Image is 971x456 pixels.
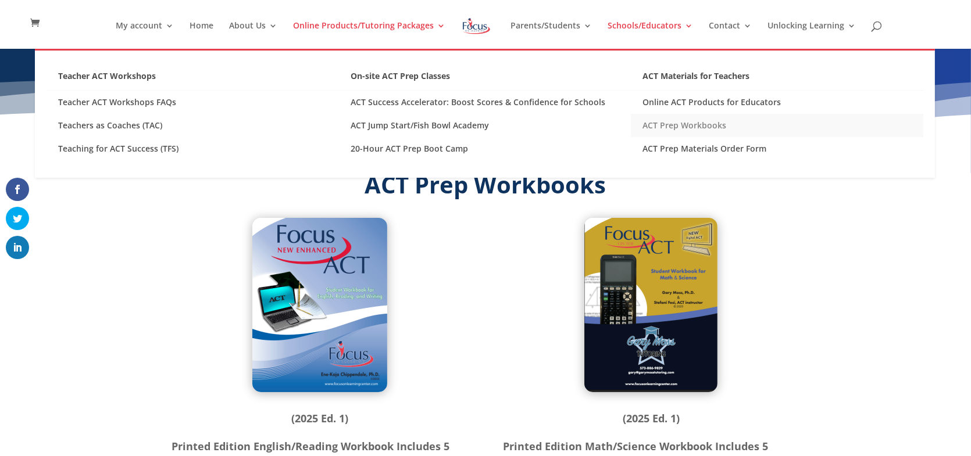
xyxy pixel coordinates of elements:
[511,21,592,49] a: Parents/Students
[252,218,387,392] img: ACT Prep English-Reading Workbook (2025 ed. 1)
[339,114,631,137] a: ACT Jump Start/Fish Bowl Academy
[116,21,174,49] a: My account
[47,68,339,91] a: Teacher ACT Workshops
[293,21,445,49] a: Online Products/Tutoring Packages
[631,137,923,160] a: ACT Prep Materials Order Form
[623,411,680,425] strong: (2025 Ed. 1)
[339,68,631,91] a: On-site ACT Prep Classes
[229,21,277,49] a: About Us
[584,218,717,392] img: ACT Prep Math-Science Workbook (2025 ed. 1)
[291,411,348,425] strong: (2025 Ed. 1)
[365,168,606,200] strong: ACT Prep Workbooks
[461,16,491,37] img: Focus on Learning
[47,114,339,137] a: Teachers as Coaches (TAC)
[631,91,923,114] a: Online ACT Products for Educators
[767,21,856,49] a: Unlocking Learning
[47,137,339,160] a: Teaching for ACT Success (TFS)
[339,137,631,160] a: 20-Hour ACT Prep Boot Camp
[709,21,752,49] a: Contact
[631,114,923,137] a: ACT Prep Workbooks
[608,21,693,49] a: Schools/Educators
[631,68,923,91] a: ACT Materials for Teachers
[339,91,631,114] a: ACT Success Accelerator: Boost Scores & Confidence for Schools
[190,21,213,49] a: Home
[47,91,339,114] a: Teacher ACT Workshops FAQs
